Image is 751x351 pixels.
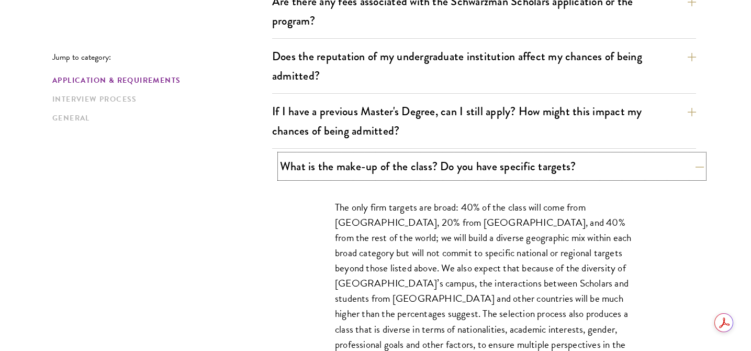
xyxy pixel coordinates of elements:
button: What is the make-up of the class? Do you have specific targets? [280,155,704,178]
a: Application & Requirements [52,75,266,86]
a: General [52,113,266,124]
button: If I have a previous Master's Degree, can I still apply? How might this impact my chances of bein... [272,100,696,142]
button: Does the reputation of my undergraduate institution affect my chances of being admitted? [272,45,696,87]
p: Jump to category: [52,52,272,62]
a: Interview Process [52,94,266,105]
